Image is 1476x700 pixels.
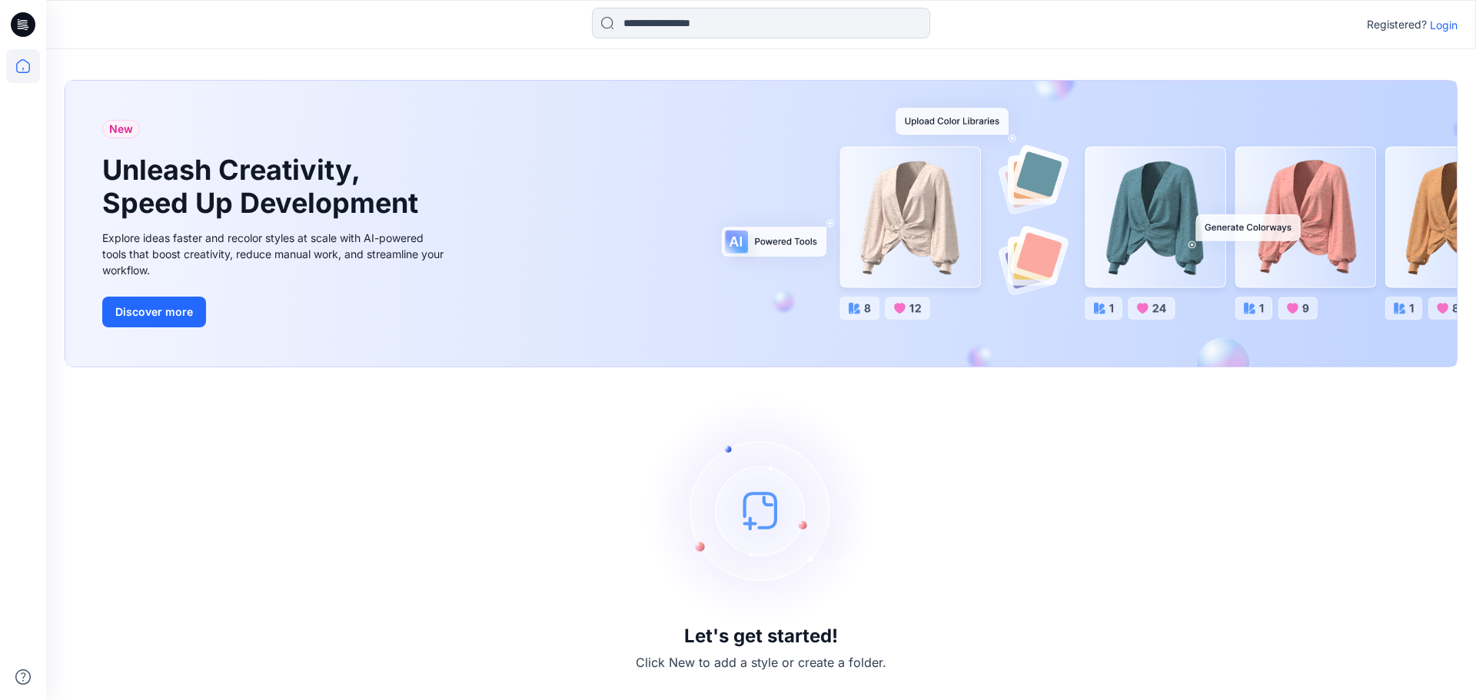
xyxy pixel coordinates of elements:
[1367,15,1427,34] p: Registered?
[109,120,133,138] span: New
[646,395,876,625] img: empty-state-image.svg
[102,154,425,220] h1: Unleash Creativity, Speed Up Development
[636,653,886,672] p: Click New to add a style or create a folder.
[102,230,448,278] div: Explore ideas faster and recolor styles at scale with AI-powered tools that boost creativity, red...
[1430,17,1458,33] p: Login
[102,297,206,327] button: Discover more
[102,297,448,327] a: Discover more
[684,625,838,647] h3: Let's get started!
